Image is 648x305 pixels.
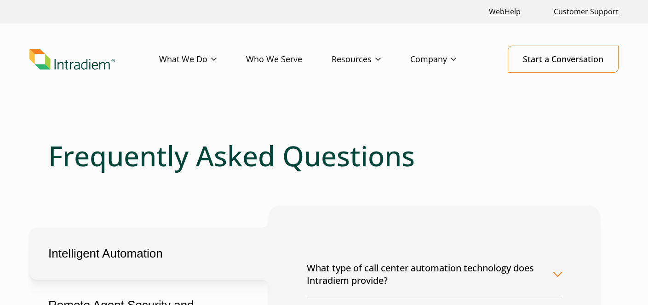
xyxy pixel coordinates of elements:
[307,251,562,298] button: What type of call center automation technology does Intradiem provide?
[29,49,159,70] a: Link to homepage of Intradiem
[159,46,246,73] a: What We Do
[485,2,524,22] a: Link opens in a new window
[332,46,410,73] a: Resources
[29,49,115,70] img: Intradiem
[246,46,332,73] a: Who We Serve
[410,46,486,73] a: Company
[550,2,622,22] a: Customer Support
[29,228,269,280] button: Intelligent Automation
[48,139,600,172] h1: Frequently Asked Questions
[508,46,619,73] a: Start a Conversation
